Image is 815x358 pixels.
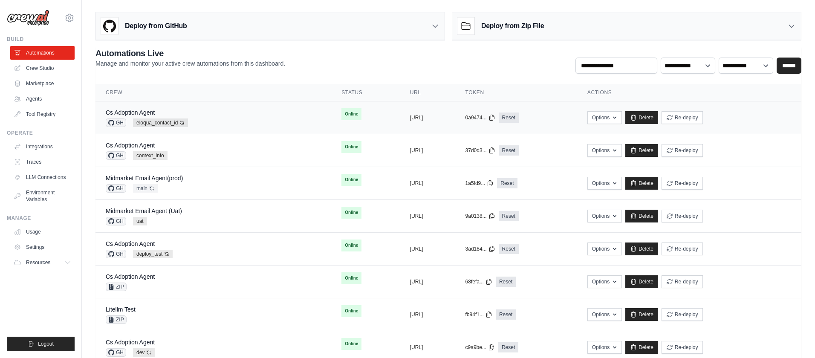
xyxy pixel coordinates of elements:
span: main [133,184,158,193]
button: Options [587,210,622,222]
span: Online [341,305,361,317]
span: Online [341,338,361,350]
a: Reset [499,145,519,156]
a: Reset [499,211,519,221]
span: GH [106,217,126,225]
span: Logout [38,341,54,347]
button: fb94f1... [465,311,492,318]
a: Tool Registry [10,107,75,121]
a: Delete [625,177,658,190]
a: Marketplace [10,77,75,90]
button: Re-deploy [662,341,703,354]
h3: Deploy from GitHub [125,21,187,31]
span: GH [106,184,126,193]
button: Re-deploy [662,210,703,222]
a: Delete [625,243,658,255]
button: Options [587,308,622,321]
span: GH [106,250,126,258]
span: Online [341,207,361,219]
a: Integrations [10,140,75,153]
span: Online [341,108,361,120]
span: dev [133,348,155,357]
h2: Automations Live [95,47,285,59]
button: Options [587,275,622,288]
button: 68fefa... [465,278,492,285]
a: Reset [496,309,516,320]
a: Cs Adoption Agent [106,273,155,280]
a: Agents [10,92,75,106]
button: Options [587,177,622,190]
th: URL [400,84,455,101]
span: GH [106,151,126,160]
button: Options [587,341,622,354]
span: uat [133,217,147,225]
th: Crew [95,84,331,101]
span: ZIP [106,315,127,324]
a: Reset [496,277,516,287]
a: Delete [625,341,658,354]
a: Crew Studio [10,61,75,75]
a: Delete [625,210,658,222]
a: Settings [10,240,75,254]
button: 1a5fd9... [465,180,494,187]
span: GH [106,348,126,357]
h3: Deploy from Zip File [481,21,544,31]
a: Reset [499,113,519,123]
img: GitHub Logo [101,17,118,35]
a: Delete [625,144,658,157]
div: Manage [7,215,75,222]
span: eloqua_contact_id [133,118,188,127]
button: 0a9474... [465,114,495,121]
a: Cs Adoption Agent [106,109,155,116]
a: Delete [625,111,658,124]
button: Re-deploy [662,144,703,157]
a: Cs Adoption Agent [106,339,155,346]
span: Online [341,272,361,284]
p: Manage and monitor your active crew automations from this dashboard. [95,59,285,68]
div: Build [7,36,75,43]
button: Re-deploy [662,308,703,321]
button: Logout [7,337,75,351]
th: Token [455,84,577,101]
button: Options [587,144,622,157]
span: deploy_test [133,250,173,258]
th: Status [331,84,399,101]
button: Re-deploy [662,177,703,190]
a: Midmarket Email Agent(prod) [106,175,183,182]
span: Online [341,141,361,153]
a: Environment Variables [10,186,75,206]
a: Litellm Test [106,306,136,313]
a: Automations [10,46,75,60]
a: Reset [497,178,517,188]
button: Re-deploy [662,111,703,124]
button: Options [587,243,622,255]
span: ZIP [106,283,127,291]
button: Re-deploy [662,275,703,288]
a: Midmarket Email Agent (Uat) [106,208,182,214]
a: Cs Adoption Agent [106,240,155,247]
a: Reset [499,244,519,254]
button: 9a0138... [465,213,495,219]
a: Traces [10,155,75,169]
a: Reset [498,342,518,352]
a: Usage [10,225,75,239]
button: Options [587,111,622,124]
th: Actions [577,84,801,101]
button: 37d0d3... [465,147,495,154]
button: c9a9be... [465,344,495,351]
a: Delete [625,275,658,288]
button: Re-deploy [662,243,703,255]
button: 3ad184... [465,245,495,252]
a: Cs Adoption Agent [106,142,155,149]
img: Logo [7,10,49,26]
span: Resources [26,259,50,266]
div: Operate [7,130,75,136]
a: Delete [625,308,658,321]
button: Resources [10,256,75,269]
span: Online [341,240,361,251]
span: GH [106,118,126,127]
span: context_info [133,151,168,160]
a: LLM Connections [10,170,75,184]
span: Online [341,174,361,186]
